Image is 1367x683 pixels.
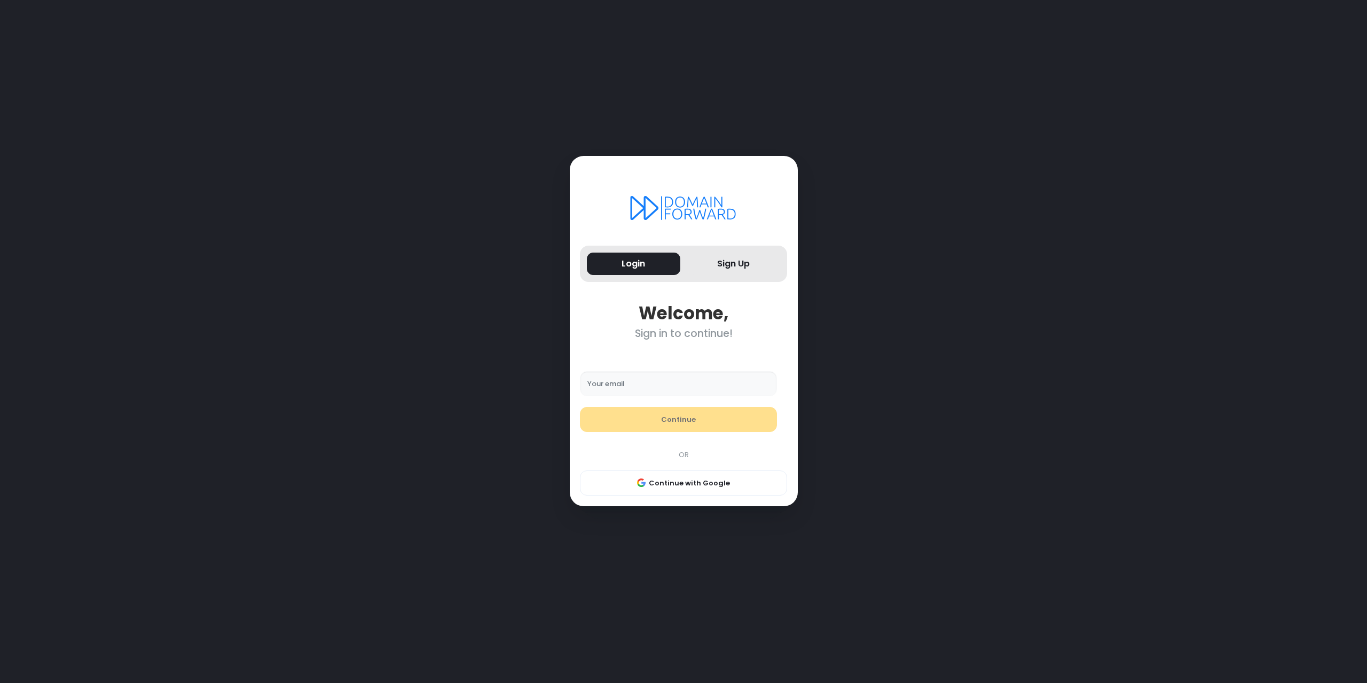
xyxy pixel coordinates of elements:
[580,303,787,324] div: Welcome,
[580,470,787,496] button: Continue with Google
[687,253,781,276] button: Sign Up
[575,450,792,460] div: OR
[580,327,787,340] div: Sign in to continue!
[587,253,680,276] button: Login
